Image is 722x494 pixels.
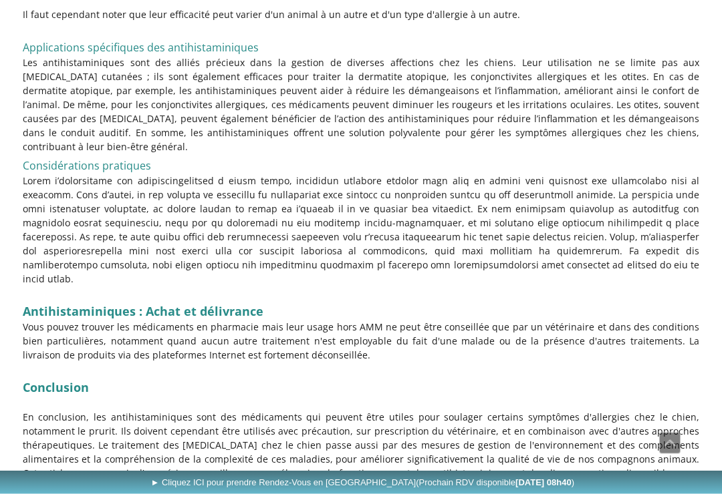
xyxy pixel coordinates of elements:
[23,159,151,174] span: Considérations pratiques
[23,56,700,154] p: Les antihistaminiques sont des alliés précieux dans la gestion de diverses affections chez les ch...
[515,477,572,487] b: [DATE] 08h40
[660,433,680,453] span: Défiler vers le haut
[23,380,89,396] strong: Conclusion
[23,174,700,286] p: Lorem i’dolorsitame con adipiscingelitsed d eiusm tempo, incididun utlabore etdolor magn aliq en ...
[150,477,574,487] span: ► Cliquez ICI pour prendre Rendez-Vous en [GEOGRAPHIC_DATA]
[23,320,700,362] p: Vous pouvez trouver les médicaments en pharmacie mais leur usage hors AMM ne peut être conseillée...
[659,433,681,454] a: Défiler vers le haut
[23,304,263,320] strong: Antihistaminiques : Achat et délivrance
[416,477,574,487] span: (Prochain RDV disponible )
[23,8,700,22] p: Il faut cependant noter que leur efficacité peut varier d'un animal à un autre et d'un type d'all...
[23,41,259,55] span: Applications spécifiques des antihistaminiques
